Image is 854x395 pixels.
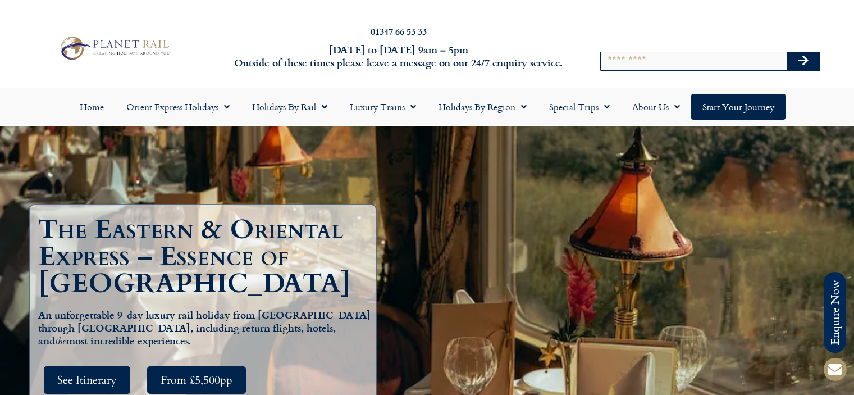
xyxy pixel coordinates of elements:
a: From £5,500pp [147,366,246,394]
a: Holidays by Region [427,94,538,120]
a: Luxury Trains [339,94,427,120]
img: Planet Rail Train Holidays Logo [56,34,172,62]
a: Home [68,94,115,120]
a: Holidays by Rail [241,94,339,120]
a: See Itinerary [44,366,130,394]
h6: [DATE] to [DATE] 9am – 5pm Outside of these times please leave a message on our 24/7 enquiry serv... [231,43,567,70]
button: Search [787,52,820,70]
a: Orient Express Holidays [115,94,241,120]
span: See Itinerary [57,373,117,387]
a: 01347 66 53 33 [371,25,427,38]
a: Special Trips [538,94,621,120]
nav: Menu [6,94,848,120]
h5: An unforgettable 9-day luxury rail holiday from [GEOGRAPHIC_DATA] through [GEOGRAPHIC_DATA], incl... [38,308,373,349]
a: About Us [621,94,691,120]
em: the [55,334,66,351]
span: From £5,500pp [161,373,232,387]
a: Start your Journey [691,94,786,120]
h1: The Eastern & Oriental Express – Essence of [GEOGRAPHIC_DATA] [38,216,373,297]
